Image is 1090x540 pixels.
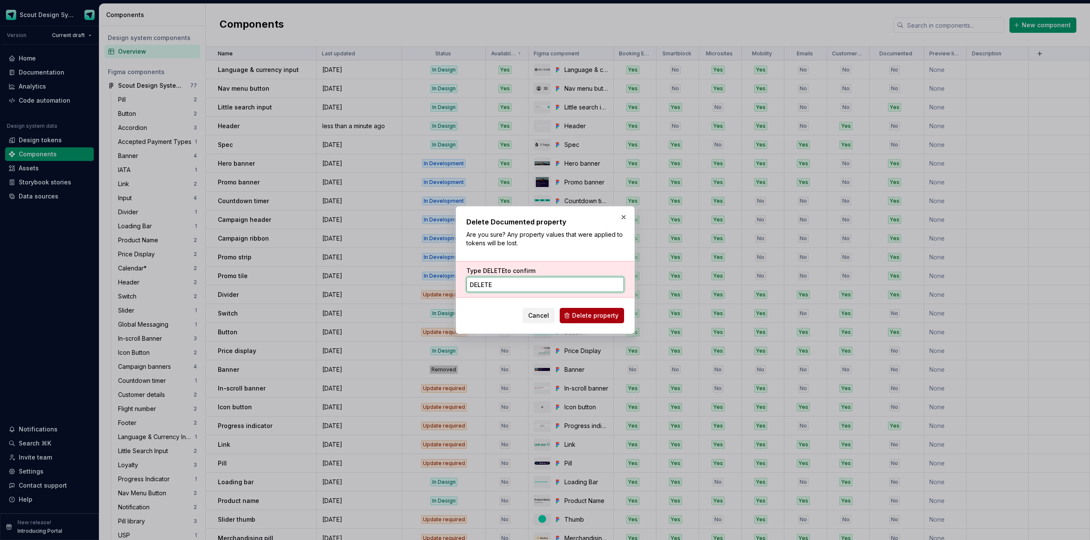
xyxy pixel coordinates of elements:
span: Delete property [572,311,619,320]
button: Cancel [523,308,555,323]
p: Are you sure? Any property values that were applied to tokens will be lost. [466,230,624,247]
span: Cancel [528,311,549,320]
span: DELETE [483,267,505,274]
button: Delete property [560,308,624,323]
h2: Delete Documented property [466,217,624,227]
input: DELETE [466,277,624,292]
label: Type to confirm [466,267,535,275]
